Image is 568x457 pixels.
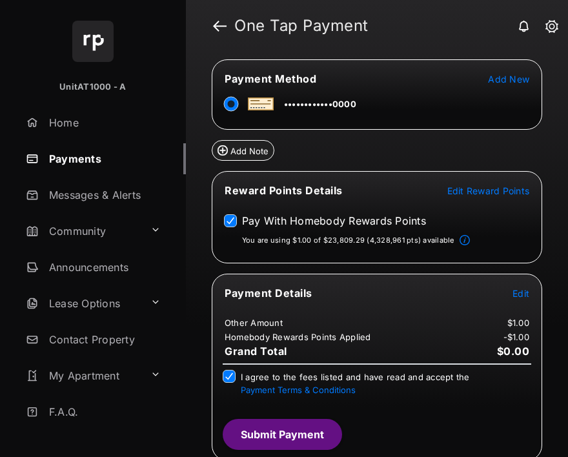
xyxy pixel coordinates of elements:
button: Edit [512,287,529,300]
span: Edit [512,288,529,299]
button: I agree to the fees listed and have read and accept the [241,385,356,395]
a: Messages & Alerts [21,179,186,210]
span: Reward Points Details [225,184,343,197]
span: Payment Method [225,72,316,85]
a: Announcements [21,252,186,283]
button: Submit Payment [223,419,342,450]
p: UnitAT1000 - A [59,81,126,94]
span: $0.00 [497,345,530,358]
span: ••••••••••••0000 [284,99,356,109]
button: Add New [488,72,529,85]
span: Grand Total [225,345,287,358]
a: Home [21,107,186,138]
td: - $1.00 [503,331,531,343]
a: Lease Options [21,288,145,319]
span: Edit Reward Points [447,185,530,196]
td: Other Amount [224,317,283,329]
span: I agree to the fees listed and have read and accept the [241,372,470,395]
label: Pay With Homebody Rewards Points [242,214,426,227]
p: You are using $1.00 of $23,809.29 (4,328,961 pts) available [242,235,454,246]
a: My Apartment [21,360,145,391]
td: Homebody Rewards Points Applied [224,331,372,343]
span: Payment Details [225,287,312,300]
td: $1.00 [507,317,530,329]
a: F.A.Q. [21,396,186,427]
img: svg+xml;base64,PHN2ZyB4bWxucz0iaHR0cDovL3d3dy53My5vcmcvMjAwMC9zdmciIHdpZHRoPSI2NCIgaGVpZ2h0PSI2NC... [72,21,114,62]
button: Edit Reward Points [447,184,530,197]
a: Payments [21,143,186,174]
span: Add New [488,74,529,85]
a: Community [21,216,145,247]
strong: One Tap Payment [234,18,547,34]
button: Add Note [212,140,274,161]
a: Contact Property [21,324,186,355]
